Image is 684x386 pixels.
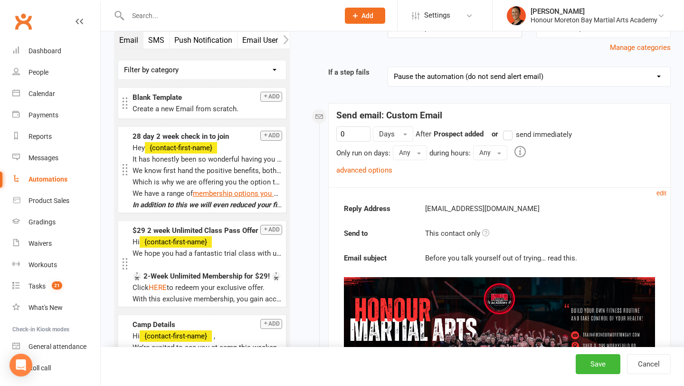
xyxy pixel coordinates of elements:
[12,40,100,62] a: Dashboard
[424,5,450,26] span: Settings
[610,42,671,53] button: Manage categories
[133,342,282,353] p: We’re excited to see you at camp this weekend!
[125,9,332,22] input: Search...
[393,145,427,160] button: Any
[133,225,282,236] div: $29 2 week Unlimited Class Pass Offer
[260,92,282,102] button: Add
[12,336,100,357] a: General attendance kiosk mode
[133,131,282,142] div: 28 day 2 week check in to join
[486,128,572,140] div: or
[337,252,418,264] strong: Email subject
[12,126,100,147] a: Reports
[418,228,662,239] div: This contact only
[133,103,282,115] div: Create a new Email from scratch.
[52,281,62,289] span: 21
[28,154,58,162] div: Messages
[12,297,100,318] a: What's New
[133,319,282,330] div: Camp Details
[133,176,282,188] p: Which is why we are offering you the option to join us - so you can keep reaping the benefits!
[28,47,61,55] div: Dashboard
[133,154,282,165] p: It has honestly been so wonderful having you join us the past 2 weeks. Martial Arts is something ...
[260,225,282,235] button: Add
[373,126,413,142] button: Days
[336,147,390,159] div: Only run on days:
[12,62,100,83] a: People
[28,218,56,226] div: Gradings
[531,16,657,24] div: Honour Moreton Bay Martial Arts Academy
[28,343,86,350] div: General attendance
[133,236,282,248] p: Hi
[9,354,32,376] div: Open Intercom Messenger
[12,83,100,105] a: Calendar
[260,131,282,141] button: Add
[28,68,48,76] div: People
[416,130,431,138] span: After
[12,357,100,379] a: Roll call
[28,90,55,97] div: Calendar
[260,319,282,329] button: Add
[336,110,442,121] strong: Send email: Custom Email
[418,203,662,214] div: [EMAIL_ADDRESS][DOMAIN_NAME]
[193,189,339,198] a: membership options you can select from here
[133,282,282,293] p: Click to redeem your exclusive offer.
[28,175,67,183] div: Automations
[133,165,282,176] p: We know first hand the positive benefits, both physically and mentally, having a safe place to co...
[12,169,100,190] a: Automations
[12,276,100,297] a: Tasks 21
[214,332,215,340] span: ,
[28,282,46,290] div: Tasks
[133,330,282,342] p: Hi
[133,188,282,199] p: We have a range of .
[133,201,345,209] i: In addition to this we will even reduced your first week to half price!
[12,190,100,212] a: Product Sales
[28,304,63,311] div: What's New
[28,111,58,119] div: Payments
[149,283,167,292] a: HERE
[507,6,526,25] img: thumb_image1722232694.png
[28,261,57,269] div: Workouts
[28,133,52,140] div: Reports
[379,130,395,138] span: Days
[473,145,507,160] button: Any
[12,233,100,254] a: Waivers
[434,130,484,138] strong: Prospect added
[28,364,51,372] div: Roll call
[12,254,100,276] a: Workouts
[345,8,385,24] button: Add
[11,10,35,33] a: Clubworx
[337,228,418,239] strong: Send to
[28,197,69,204] div: Product Sales
[425,252,655,264] div: Before you talk yourself out of trying… read this.
[133,272,281,280] b: 🥋 2-Week Unlimited Membership for $29! 🥋
[361,12,373,19] span: Add
[133,92,282,103] div: Blank Template
[321,67,380,78] label: If a step fails
[531,7,657,16] div: [PERSON_NAME]
[429,147,471,159] div: during hours:
[656,190,666,197] small: edit
[143,32,170,48] button: SMS
[237,32,283,48] button: Email User
[12,147,100,169] a: Messages
[516,129,572,139] span: send immediately
[12,212,100,233] a: Gradings
[337,203,418,214] strong: Reply Address
[28,240,52,247] div: Waivers
[336,166,392,174] a: advanced options
[114,32,143,48] button: Email
[133,142,282,154] p: Hey
[12,105,100,126] a: Payments
[576,354,620,374] button: Save
[170,32,237,48] button: Push Notification
[627,354,671,374] button: Cancel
